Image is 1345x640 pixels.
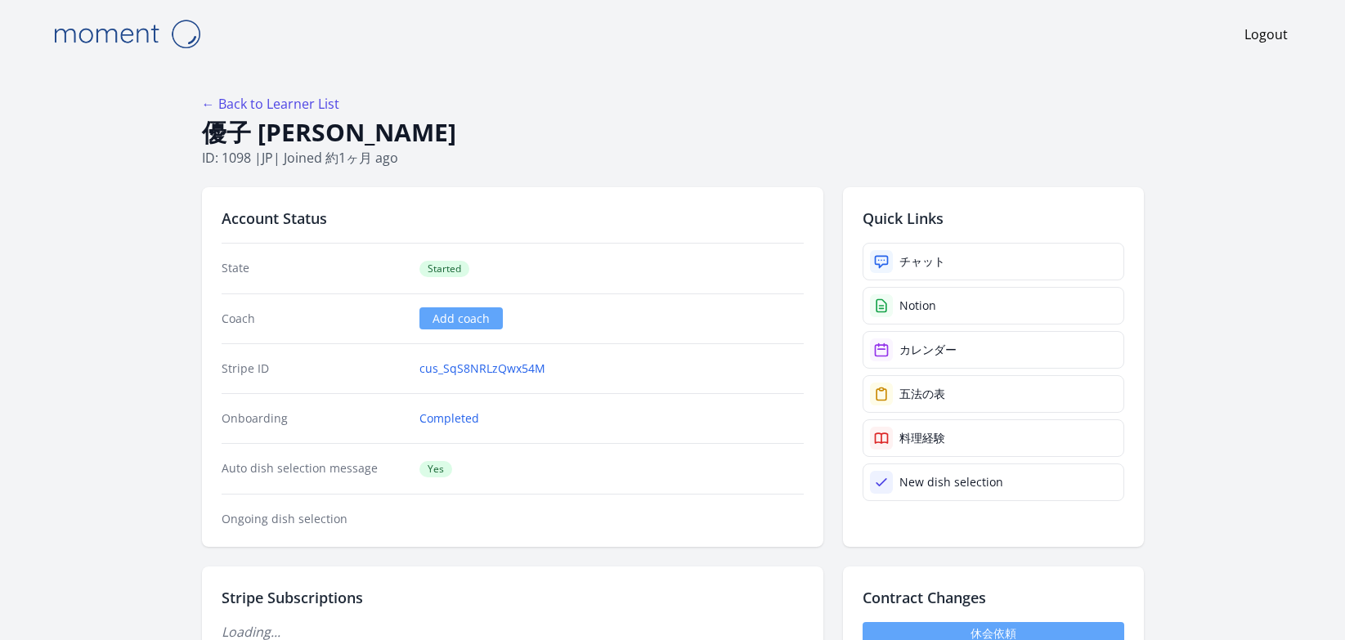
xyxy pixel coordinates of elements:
span: Yes [419,461,452,477]
h2: Contract Changes [863,586,1124,609]
span: jp [262,149,273,167]
a: Completed [419,410,479,427]
span: Started [419,261,469,277]
a: 料理経験 [863,419,1124,457]
a: カレンダー [863,331,1124,369]
a: ← Back to Learner List [202,95,339,113]
h1: 優子 [PERSON_NAME] [202,117,1144,148]
dt: Onboarding [222,410,407,427]
a: Logout [1244,25,1288,44]
dt: State [222,260,407,277]
dt: Auto dish selection message [222,460,407,477]
h2: Account Status [222,207,804,230]
a: Notion [863,287,1124,324]
div: New dish selection [899,474,1003,490]
div: Notion [899,298,936,314]
dt: Ongoing dish selection [222,511,407,527]
a: cus_SqS8NRLzQwx54M [419,360,545,377]
p: ID: 1098 | | Joined 約1ヶ月 ago [202,148,1144,168]
h2: Quick Links [863,207,1124,230]
a: New dish selection [863,463,1124,501]
div: チャット [899,253,945,270]
div: カレンダー [899,342,957,358]
div: 五法の表 [899,386,945,402]
h2: Stripe Subscriptions [222,586,804,609]
a: Add coach [419,307,503,329]
dt: Stripe ID [222,360,407,377]
div: 料理経験 [899,430,945,446]
img: Moment [45,13,208,55]
a: 五法の表 [863,375,1124,413]
a: チャット [863,243,1124,280]
dt: Coach [222,311,407,327]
